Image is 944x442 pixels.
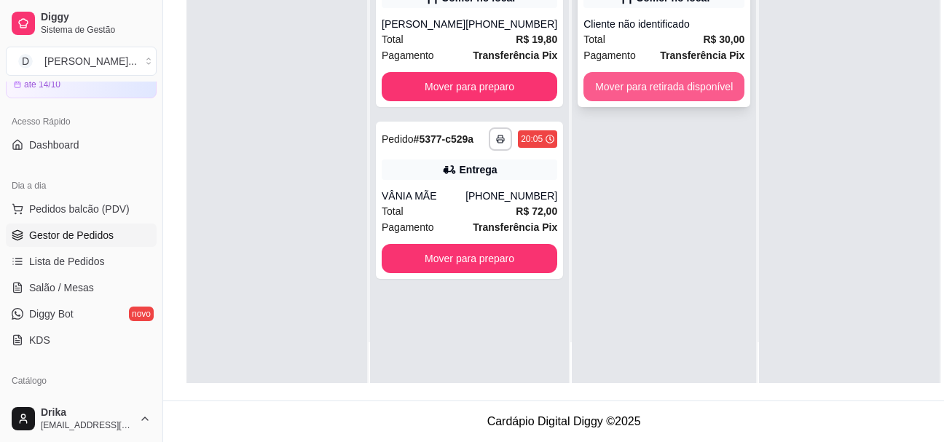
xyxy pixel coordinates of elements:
div: [PHONE_NUMBER] [465,189,557,203]
span: Total [382,31,404,47]
strong: R$ 30,00 [703,33,744,45]
button: Mover para retirada disponível [583,72,744,101]
button: Select a team [6,47,157,76]
article: até 14/10 [24,79,60,90]
span: Drika [41,406,133,419]
span: Pagamento [382,47,434,63]
a: Dashboard [6,133,157,157]
span: Dashboard [29,138,79,152]
span: Pedidos balcão (PDV) [29,202,130,216]
div: Cliente não identificado [583,17,744,31]
a: Gestor de Pedidos [6,224,157,247]
div: Dia a dia [6,174,157,197]
strong: Transferência Pix [473,221,557,233]
a: KDS [6,328,157,352]
span: Diggy Bot [29,307,74,321]
span: [EMAIL_ADDRESS][DOMAIN_NAME] [41,419,133,431]
span: Diggy [41,11,151,24]
button: Mover para preparo [382,244,557,273]
div: [PERSON_NAME] ... [44,54,137,68]
strong: Transferência Pix [660,50,744,61]
button: Drika[EMAIL_ADDRESS][DOMAIN_NAME] [6,401,157,436]
strong: # 5377-c529a [414,133,474,145]
span: Pagamento [583,47,636,63]
div: Catálogo [6,369,157,392]
span: Gestor de Pedidos [29,228,114,242]
span: Total [583,31,605,47]
a: Produtos [6,392,157,416]
span: Lista de Pedidos [29,254,105,269]
strong: R$ 19,80 [516,33,557,45]
div: Acesso Rápido [6,110,157,133]
a: Salão / Mesas [6,276,157,299]
div: Entrega [460,162,497,177]
span: Pedido [382,133,414,145]
button: Mover para preparo [382,72,557,101]
div: [PHONE_NUMBER] [465,17,557,31]
strong: R$ 72,00 [516,205,557,217]
div: [PERSON_NAME] [382,17,465,31]
a: Diggy Botnovo [6,302,157,325]
span: Sistema de Gestão [41,24,151,36]
button: Pedidos balcão (PDV) [6,197,157,221]
a: DiggySistema de Gestão [6,6,157,41]
span: Pagamento [382,219,434,235]
div: VÂNIA MÃE [382,189,465,203]
a: Lista de Pedidos [6,250,157,273]
span: D [18,54,33,68]
div: 20:05 [521,133,543,145]
span: Total [382,203,404,219]
strong: Transferência Pix [473,50,557,61]
span: KDS [29,333,50,347]
span: Salão / Mesas [29,280,94,295]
